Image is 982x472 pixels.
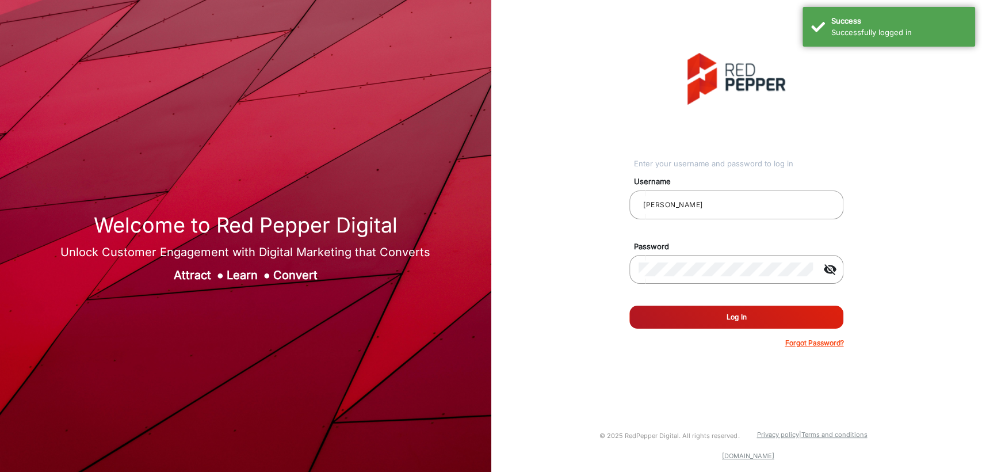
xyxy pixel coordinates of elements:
[217,268,224,282] span: ●
[634,158,844,170] div: Enter your username and password to log in
[60,243,430,261] div: Unlock Customer Engagement with Digital Marketing that Converts
[831,16,966,27] div: Success
[687,53,785,105] img: vmg-logo
[60,267,430,284] div: Attract Learn Convert
[756,431,798,439] a: Privacy policy
[60,213,430,238] h1: Welcome to Red Pepper Digital
[801,431,867,439] a: Terms and conditions
[263,268,270,282] span: ●
[625,241,857,253] mat-label: Password
[785,338,843,348] p: Forgot Password?
[816,262,843,276] mat-icon: visibility_off
[625,176,857,188] mat-label: Username
[639,198,834,212] input: Your username
[629,306,843,329] button: Log In
[599,432,739,440] small: © 2025 RedPepper Digital. All rights reserved.
[831,27,966,39] div: Successfully logged in
[798,431,801,439] a: |
[722,452,774,460] a: [DOMAIN_NAME]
